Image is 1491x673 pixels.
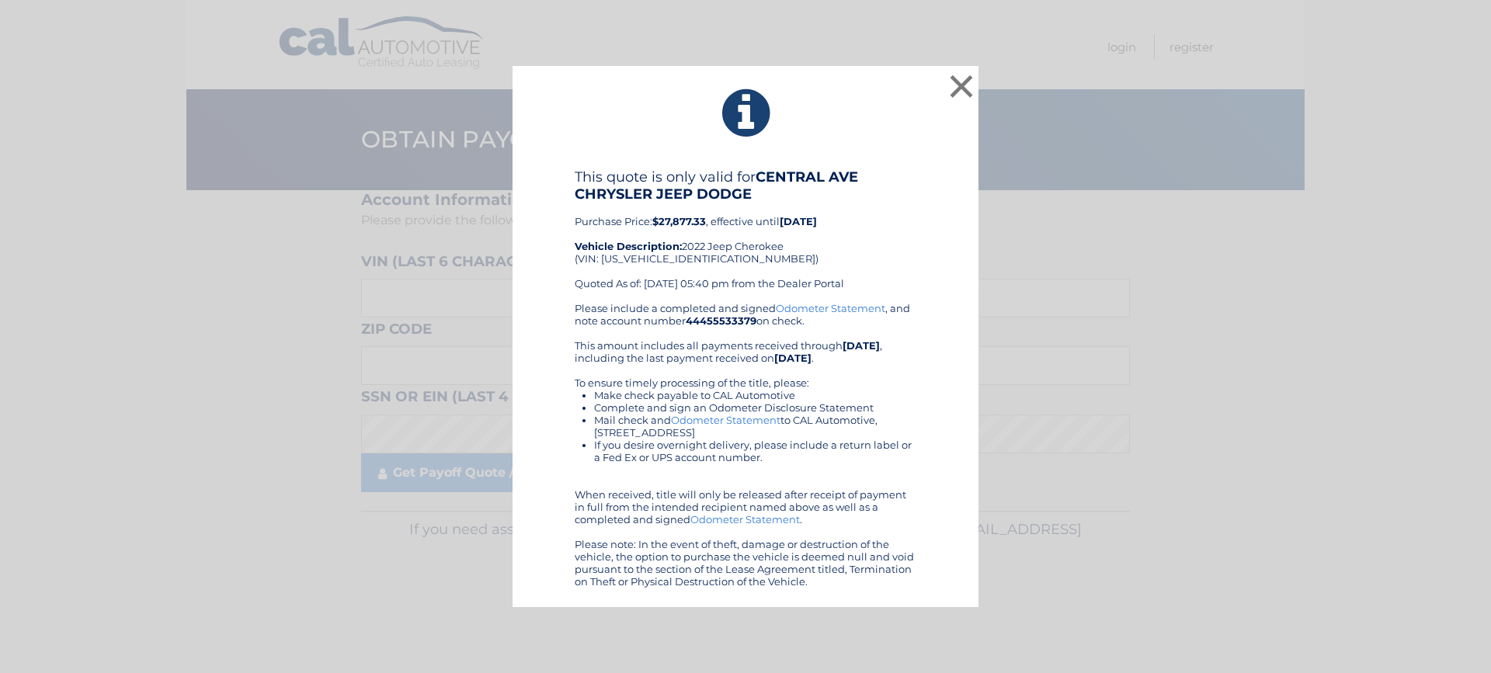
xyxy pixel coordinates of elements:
[594,389,916,401] li: Make check payable to CAL Automotive
[594,439,916,463] li: If you desire overnight delivery, please include a return label or a Fed Ex or UPS account number.
[671,414,780,426] a: Odometer Statement
[575,302,916,588] div: Please include a completed and signed , and note account number on check. This amount includes al...
[594,414,916,439] li: Mail check and to CAL Automotive, [STREET_ADDRESS]
[780,215,817,227] b: [DATE]
[575,240,682,252] strong: Vehicle Description:
[776,302,885,314] a: Odometer Statement
[575,168,858,203] b: CENTRAL AVE CHRYSLER JEEP DODGE
[575,168,916,302] div: Purchase Price: , effective until 2022 Jeep Cherokee (VIN: [US_VEHICLE_IDENTIFICATION_NUMBER]) Qu...
[690,513,800,526] a: Odometer Statement
[843,339,880,352] b: [DATE]
[774,352,812,364] b: [DATE]
[686,314,756,327] b: 44455533379
[575,168,916,203] h4: This quote is only valid for
[594,401,916,414] li: Complete and sign an Odometer Disclosure Statement
[946,71,977,102] button: ×
[652,215,706,227] b: $27,877.33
